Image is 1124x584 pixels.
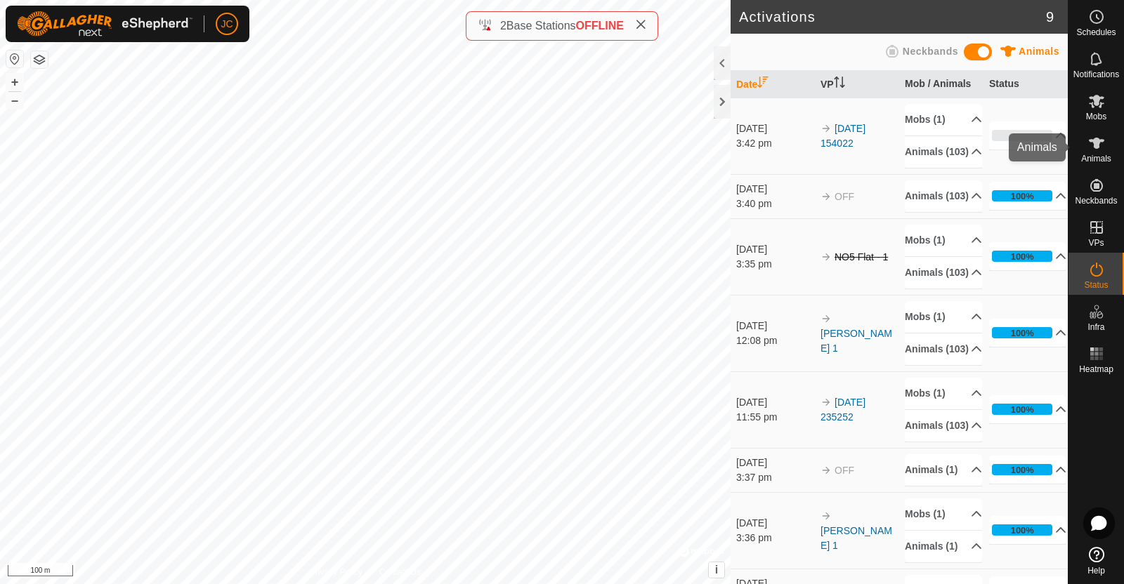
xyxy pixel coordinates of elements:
[821,123,832,134] img: arrow
[1011,463,1034,477] div: 100%
[1081,154,1111,163] span: Animals
[821,465,832,476] img: arrow
[31,51,48,68] button: Map Layers
[507,20,576,32] span: Base Stations
[1076,28,1116,36] span: Schedules
[736,516,813,531] div: [DATE]
[500,20,507,32] span: 2
[983,71,1068,98] th: Status
[989,182,1066,210] p-accordion-header: 100%
[1087,566,1105,575] span: Help
[1011,326,1034,340] div: 100%
[905,410,982,442] p-accordion-header: Animals (103)
[1086,112,1106,121] span: Mobs
[715,564,718,576] span: i
[905,257,982,288] p-accordion-header: Animals (103)
[821,123,865,149] a: [DATE] 154022
[821,191,832,202] img: arrow
[905,136,982,168] p-accordion-header: Animals (103)
[989,319,1066,347] p-accordion-header: 100%
[1011,250,1034,263] div: 100%
[989,242,1066,270] p-accordion-header: 100%
[992,404,1052,415] div: 100%
[905,498,982,530] p-accordion-header: Mobs (1)
[736,410,813,425] div: 11:55 pm
[709,562,724,578] button: i
[736,136,813,151] div: 3:42 pm
[736,333,813,348] div: 12:08 pm
[739,8,1046,25] h2: Activations
[821,328,892,354] a: [PERSON_NAME] 1
[835,251,888,263] s: NO5 Flat - 1
[992,190,1052,201] div: 100%
[989,456,1066,484] p-accordion-header: 100%
[905,180,982,212] p-accordion-header: Animals (103)
[905,333,982,365] p-accordion-header: Animals (103)
[736,470,813,485] div: 3:37 pm
[6,51,23,67] button: Reset Map
[1084,281,1108,289] span: Status
[576,20,624,32] span: OFFLINE
[1011,403,1034,416] div: 100%
[736,121,813,136] div: [DATE]
[6,92,23,109] button: –
[905,454,982,486] p-accordion-header: Animals (1)
[992,130,1052,141] div: 0%
[1075,197,1117,205] span: Neckbands
[903,46,958,57] span: Neckbands
[835,191,854,202] span: OFF
[989,516,1066,544] p-accordion-header: 100%
[736,531,813,545] div: 3:36 pm
[6,74,23,91] button: +
[899,71,983,98] th: Mob / Animals
[757,79,769,90] p-sorticon: Activate to sort
[905,225,982,256] p-accordion-header: Mobs (1)
[1088,239,1104,247] span: VPs
[821,313,832,324] img: arrow
[905,531,982,562] p-accordion-header: Animals (1)
[736,257,813,272] div: 3:35 pm
[310,566,362,578] a: Privacy Policy
[835,465,854,476] span: OFF
[821,525,892,551] a: [PERSON_NAME] 1
[821,510,832,522] img: arrow
[992,327,1052,338] div: 100%
[992,251,1052,262] div: 100%
[736,182,813,197] div: [DATE]
[905,378,982,409] p-accordion-header: Mobs (1)
[821,397,865,423] a: [DATE] 235252
[905,301,982,333] p-accordion-header: Mobs (1)
[1069,541,1124,580] a: Help
[736,242,813,257] div: [DATE]
[1019,46,1059,57] span: Animals
[1011,190,1034,203] div: 100%
[821,251,832,263] img: arrow
[992,524,1052,536] div: 100%
[379,566,421,578] a: Contact Us
[736,395,813,410] div: [DATE]
[1073,70,1119,79] span: Notifications
[821,397,832,408] img: arrow
[736,319,813,333] div: [DATE]
[815,71,899,98] th: VP
[989,121,1066,150] p-accordion-header: 0%
[17,11,192,36] img: Gallagher Logo
[1046,6,1054,27] span: 9
[834,79,845,90] p-sorticon: Activate to sort
[221,17,233,32] span: JC
[736,456,813,470] div: [DATE]
[905,104,982,135] p-accordion-header: Mobs (1)
[992,464,1052,475] div: 100%
[989,395,1066,423] p-accordion-header: 100%
[736,197,813,211] div: 3:40 pm
[731,71,815,98] th: Date
[1087,323,1104,331] span: Infra
[1011,524,1034,537] div: 100%
[1079,365,1113,373] span: Heatmap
